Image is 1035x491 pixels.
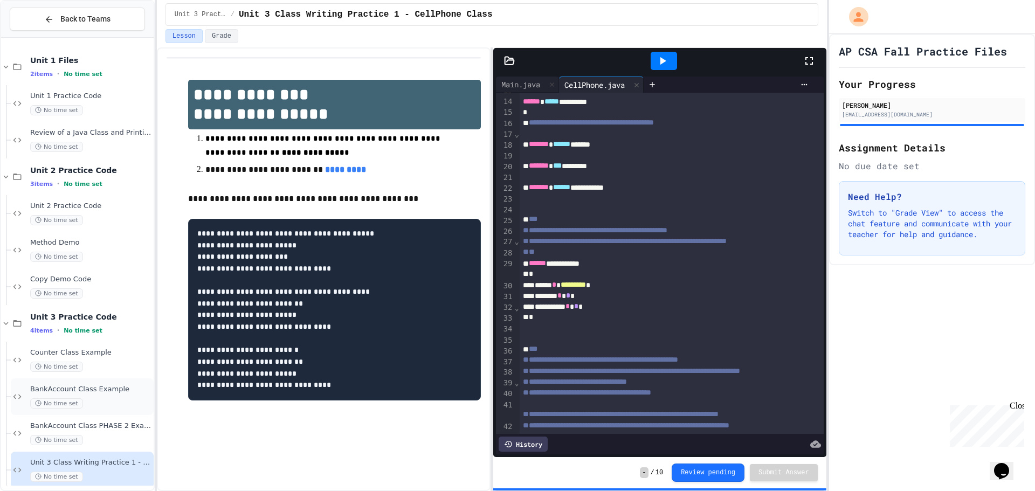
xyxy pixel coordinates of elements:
[496,389,514,399] div: 40
[30,435,83,445] span: No time set
[30,288,83,299] span: No time set
[640,467,648,478] span: -
[496,151,514,162] div: 19
[30,128,151,137] span: Review of a Java Class and Printing
[30,215,83,225] span: No time set
[496,335,514,346] div: 35
[839,160,1025,172] div: No due date set
[57,179,59,188] span: •
[514,378,520,387] span: Fold line
[496,162,514,172] div: 20
[30,71,53,78] span: 2 items
[30,252,83,262] span: No time set
[496,421,514,432] div: 42
[672,464,744,482] button: Review pending
[496,183,514,194] div: 22
[30,385,151,394] span: BankAccount Class Example
[30,421,151,431] span: BankAccount Class PHASE 2 Example
[496,292,514,302] div: 31
[838,4,871,29] div: My Account
[64,327,102,334] span: No time set
[57,70,59,78] span: •
[496,367,514,378] div: 38
[559,79,630,91] div: CellPhone.java
[848,208,1016,240] p: Switch to "Grade View" to access the chat feature and communicate with your teacher for help and ...
[496,205,514,216] div: 24
[30,165,151,175] span: Unit 2 Practice Code
[30,472,83,482] span: No time set
[514,303,520,312] span: Fold line
[496,216,514,226] div: 25
[496,324,514,335] div: 34
[496,96,514,107] div: 14
[839,77,1025,92] h2: Your Progress
[10,8,145,31] button: Back to Teams
[30,181,53,188] span: 3 items
[496,226,514,237] div: 26
[30,362,83,372] span: No time set
[839,140,1025,155] h2: Assignment Details
[231,10,234,19] span: /
[496,433,514,444] div: 43
[559,77,644,93] div: CellPhone.java
[57,326,59,335] span: •
[496,378,514,389] div: 39
[496,346,514,357] div: 36
[848,190,1016,203] h3: Need Help?
[496,357,514,368] div: 37
[30,105,83,115] span: No time set
[30,202,151,211] span: Unit 2 Practice Code
[30,458,151,467] span: Unit 3 Class Writing Practice 1 - CellPhone Class
[499,437,548,452] div: History
[758,468,809,477] span: Submit Answer
[60,13,111,25] span: Back to Teams
[496,119,514,129] div: 16
[496,259,514,281] div: 29
[496,107,514,118] div: 15
[496,172,514,183] div: 21
[30,327,53,334] span: 4 items
[30,142,83,152] span: No time set
[990,448,1024,480] iframe: chat widget
[30,398,83,409] span: No time set
[496,237,514,247] div: 27
[30,275,151,284] span: Copy Demo Code
[4,4,74,68] div: Chat with us now!Close
[496,129,514,140] div: 17
[842,100,1022,110] div: [PERSON_NAME]
[496,281,514,292] div: 30
[946,401,1024,447] iframe: chat widget
[496,79,546,90] div: Main.java
[514,130,520,139] span: Fold line
[839,44,1007,59] h1: AP CSA Fall Practice Files
[496,77,559,93] div: Main.java
[64,71,102,78] span: No time set
[239,8,492,21] span: Unit 3 Class Writing Practice 1 - CellPhone Class
[496,302,514,313] div: 32
[496,313,514,324] div: 33
[205,29,238,43] button: Grade
[165,29,203,43] button: Lesson
[30,56,151,65] span: Unit 1 Files
[64,181,102,188] span: No time set
[496,194,514,205] div: 23
[30,312,151,322] span: Unit 3 Practice Code
[496,248,514,259] div: 28
[655,468,663,477] span: 10
[30,348,151,357] span: Counter Class Example
[496,400,514,422] div: 41
[651,468,654,477] span: /
[30,92,151,101] span: Unit 1 Practice Code
[30,238,151,247] span: Method Demo
[750,464,818,481] button: Submit Answer
[175,10,226,19] span: Unit 3 Practice Code
[514,237,520,246] span: Fold line
[842,110,1022,119] div: [EMAIL_ADDRESS][DOMAIN_NAME]
[496,140,514,151] div: 18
